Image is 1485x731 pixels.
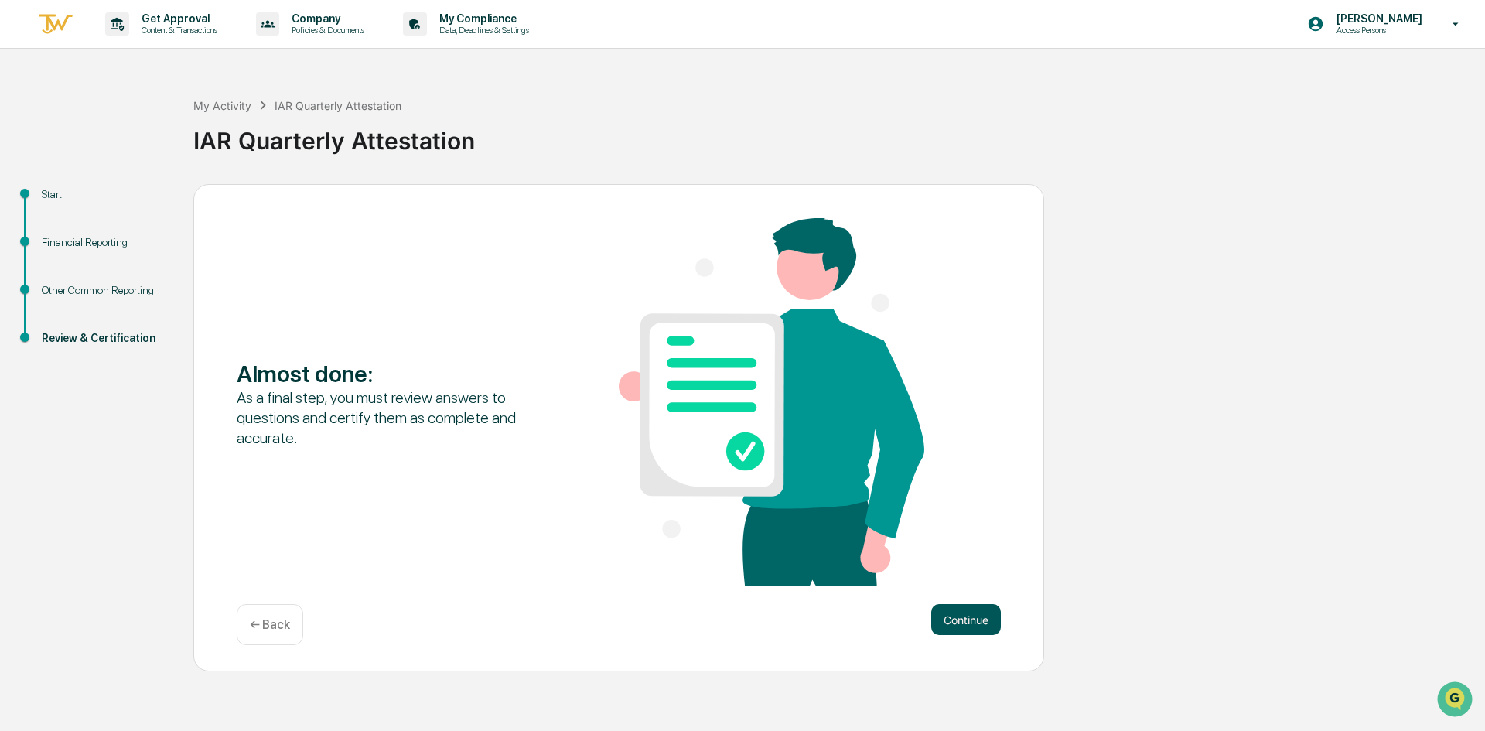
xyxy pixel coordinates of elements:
[237,360,542,388] div: Almost done :
[1435,680,1477,722] iframe: Open customer support
[53,134,196,146] div: We're available if you need us!
[619,218,924,586] img: Almost done
[1324,25,1430,36] p: Access Persons
[427,12,537,25] p: My Compliance
[106,189,198,217] a: 🗄️Attestations
[250,617,290,632] p: ← Back
[31,195,100,210] span: Preclearance
[42,186,169,203] div: Start
[15,226,28,238] div: 🔎
[279,12,372,25] p: Company
[42,282,169,299] div: Other Common Reporting
[9,218,104,246] a: 🔎Data Lookup
[279,25,372,36] p: Policies & Documents
[237,388,542,448] div: As a final step, you must review answers to questions and certify them as complete and accurate.
[427,25,537,36] p: Data, Deadlines & Settings
[129,25,225,36] p: Content & Transactions
[112,196,125,209] div: 🗄️
[15,118,43,146] img: 1746055101610-c473b297-6a78-478c-a979-82029cc54cd1
[263,123,282,142] button: Start new chat
[128,195,192,210] span: Attestations
[42,330,169,347] div: Review & Certification
[275,99,401,112] div: IAR Quarterly Attestation
[42,234,169,251] div: Financial Reporting
[1324,12,1430,25] p: [PERSON_NAME]
[37,12,74,37] img: logo
[15,196,28,209] div: 🖐️
[154,262,187,274] span: Pylon
[109,261,187,274] a: Powered byPylon
[53,118,254,134] div: Start new chat
[9,189,106,217] a: 🖐️Preclearance
[31,224,97,240] span: Data Lookup
[129,12,225,25] p: Get Approval
[15,32,282,57] p: How can we help?
[193,114,1477,155] div: IAR Quarterly Attestation
[193,99,251,112] div: My Activity
[931,604,1001,635] button: Continue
